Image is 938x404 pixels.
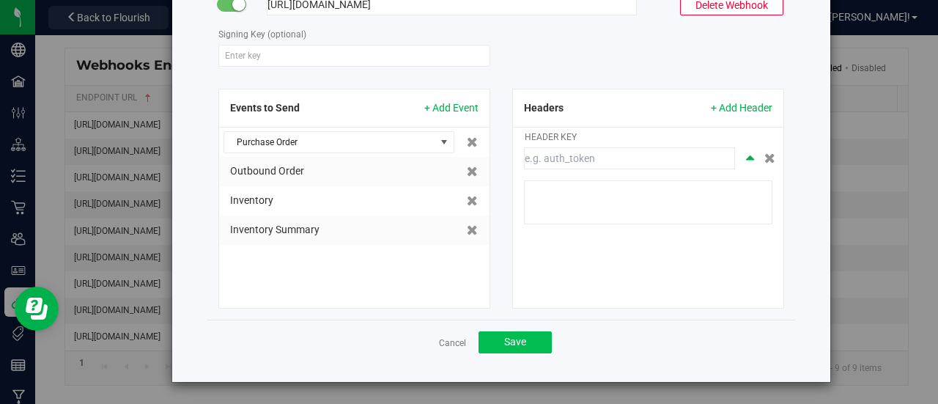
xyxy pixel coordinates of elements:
button: Save [479,331,552,353]
span: Inventory Summary [230,224,320,235]
label: Signing Key (optional) [218,28,306,41]
input: Enter key [218,45,490,67]
span: + Add Header [711,100,772,116]
span: Save [504,336,526,348]
p: HEADER KEY [525,131,783,144]
span: Events to Send [230,100,300,116]
input: e.g. auth_token [524,147,735,169]
span: Outbound Order [230,165,304,177]
iframe: Resource center [15,287,59,331]
span: + Add Event [424,100,479,116]
span: Purchase Order [224,132,435,153]
span: Headers [524,100,564,116]
a: Cancel [439,337,466,350]
span: Inventory [230,194,273,206]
